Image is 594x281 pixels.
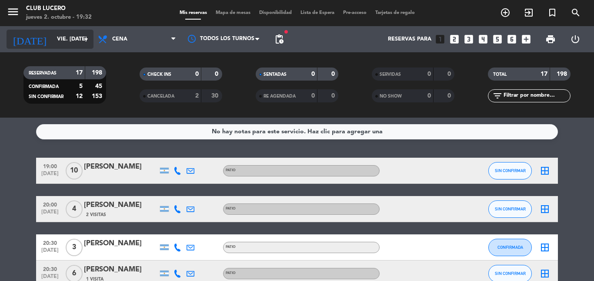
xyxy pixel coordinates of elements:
[449,34,460,45] i: looks_two
[112,36,127,42] span: Cena
[540,166,550,176] i: border_all
[84,161,158,173] div: [PERSON_NAME]
[547,7,557,18] i: turned_in_not
[497,245,523,250] span: CONFIRMADA
[66,200,83,218] span: 4
[39,199,61,209] span: 20:00
[76,93,83,99] strong: 12
[521,34,532,45] i: add_box
[311,93,315,99] strong: 0
[66,239,83,256] span: 3
[7,5,20,18] i: menu
[147,72,171,77] span: CHECK INS
[311,71,315,77] strong: 0
[92,70,104,76] strong: 198
[495,271,526,276] span: SIN CONFIRMAR
[541,71,547,77] strong: 17
[545,34,556,44] span: print
[39,264,61,274] span: 20:30
[264,72,287,77] span: SENTADAS
[226,271,236,275] span: Patio
[540,204,550,214] i: border_all
[339,10,371,15] span: Pre-acceso
[255,10,296,15] span: Disponibilidad
[495,207,526,211] span: SIN CONFIRMAR
[492,91,503,101] i: filter_list
[195,93,199,99] strong: 2
[95,83,104,89] strong: 45
[26,13,92,22] div: jueves 2. octubre - 19:32
[81,34,91,44] i: arrow_drop_down
[524,7,534,18] i: exit_to_app
[39,161,61,171] span: 19:00
[92,93,104,99] strong: 153
[331,93,337,99] strong: 0
[540,268,550,279] i: border_all
[570,34,581,44] i: power_settings_new
[388,36,431,42] span: Reservas para
[331,71,337,77] strong: 0
[447,71,453,77] strong: 0
[563,26,587,52] div: LOG OUT
[175,10,211,15] span: Mis reservas
[226,207,236,210] span: Patio
[226,169,236,172] span: Patio
[29,85,59,89] span: CONFIRMADA
[500,7,511,18] i: add_circle_outline
[86,211,106,218] span: 2 Visitas
[488,162,532,179] button: SIN CONFIRMAR
[264,94,296,98] span: RE AGENDADA
[39,247,61,257] span: [DATE]
[557,71,569,77] strong: 198
[215,71,220,77] strong: 0
[503,91,570,101] input: Filtrar por nombre...
[371,10,419,15] span: Tarjetas de regalo
[495,168,526,173] span: SIN CONFIRMAR
[39,237,61,247] span: 20:30
[7,5,20,21] button: menu
[284,29,289,34] span: fiber_manual_record
[380,72,401,77] span: SERVIDAS
[195,71,199,77] strong: 0
[29,71,57,75] span: RESERVADAS
[427,93,431,99] strong: 0
[447,93,453,99] strong: 0
[7,30,53,49] i: [DATE]
[39,209,61,219] span: [DATE]
[84,238,158,249] div: [PERSON_NAME]
[506,34,517,45] i: looks_6
[477,34,489,45] i: looks_4
[380,94,402,98] span: NO SHOW
[493,72,507,77] span: TOTAL
[147,94,174,98] span: CANCELADA
[571,7,581,18] i: search
[226,245,236,249] span: Patio
[488,239,532,256] button: CONFIRMADA
[211,93,220,99] strong: 30
[463,34,474,45] i: looks_3
[66,162,83,179] span: 10
[29,95,63,99] span: SIN CONFIRMAR
[274,34,284,44] span: pending_actions
[211,10,255,15] span: Mapa de mesas
[26,4,92,13] div: Club Lucero
[427,71,431,77] strong: 0
[434,34,446,45] i: looks_one
[79,83,83,89] strong: 5
[492,34,503,45] i: looks_5
[39,171,61,181] span: [DATE]
[488,200,532,218] button: SIN CONFIRMAR
[540,242,550,253] i: border_all
[84,200,158,211] div: [PERSON_NAME]
[84,264,158,275] div: [PERSON_NAME]
[296,10,339,15] span: Lista de Espera
[76,70,83,76] strong: 17
[212,127,383,137] div: No hay notas para este servicio. Haz clic para agregar una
